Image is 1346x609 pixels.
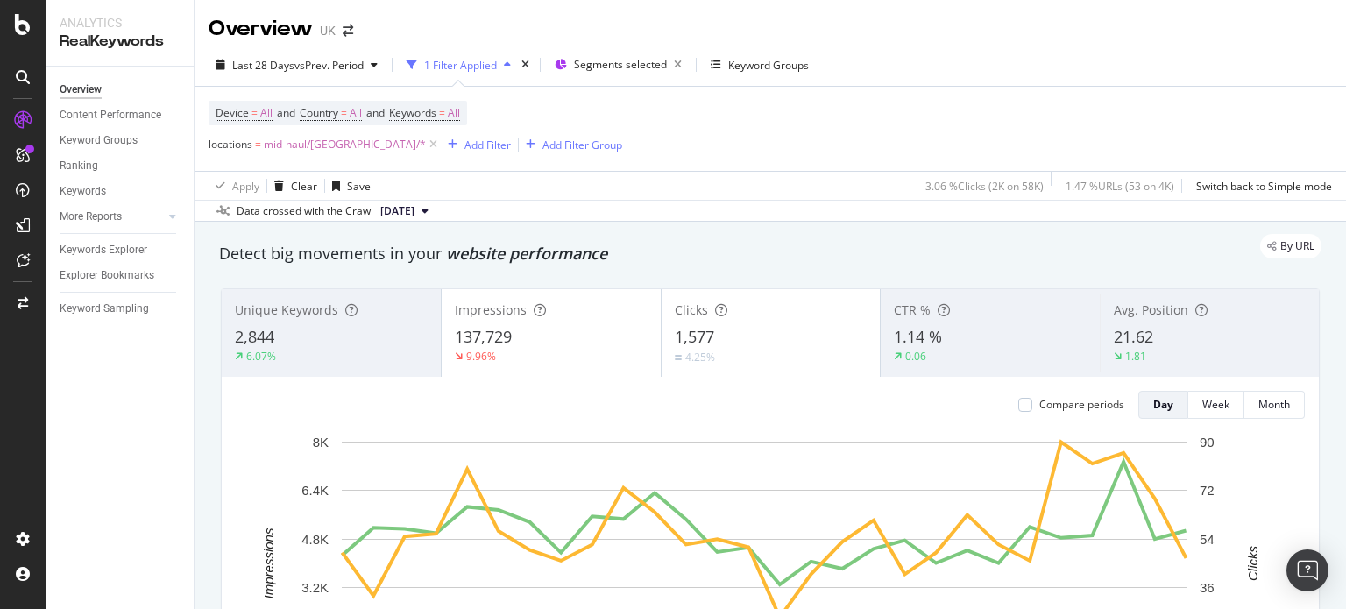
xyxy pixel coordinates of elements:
[60,81,181,99] a: Overview
[350,101,362,125] span: All
[300,105,338,120] span: Country
[60,300,181,318] a: Keyword Sampling
[728,58,809,73] div: Keyword Groups
[291,179,317,194] div: Clear
[235,326,274,347] span: 2,844
[320,22,336,39] div: UK
[267,172,317,200] button: Clear
[675,355,682,360] img: Equal
[455,326,512,347] span: 137,729
[1200,435,1215,450] text: 90
[232,58,294,73] span: Last 28 Days
[341,105,347,120] span: =
[1189,172,1332,200] button: Switch back to Simple mode
[448,101,460,125] span: All
[260,101,273,125] span: All
[60,300,149,318] div: Keyword Sampling
[246,349,276,364] div: 6.07%
[1200,483,1215,498] text: 72
[925,179,1044,194] div: 3.06 % Clicks ( 2K on 58K )
[1244,391,1305,419] button: Month
[216,105,249,120] span: Device
[366,105,385,120] span: and
[466,349,496,364] div: 9.96%
[400,51,518,79] button: 1 Filter Applied
[704,51,816,79] button: Keyword Groups
[60,266,154,285] div: Explorer Bookmarks
[294,58,364,73] span: vs Prev. Period
[1200,580,1215,595] text: 36
[675,326,714,347] span: 1,577
[60,266,181,285] a: Explorer Bookmarks
[60,106,181,124] a: Content Performance
[1286,549,1328,591] div: Open Intercom Messenger
[209,137,252,152] span: locations
[235,301,338,318] span: Unique Keywords
[232,179,259,194] div: Apply
[1138,391,1188,419] button: Day
[1066,179,1174,194] div: 1.47 % URLs ( 53 on 4K )
[60,208,164,226] a: More Reports
[894,326,942,347] span: 1.14 %
[301,483,329,498] text: 6.4K
[1202,397,1229,412] div: Week
[301,532,329,547] text: 4.8K
[209,51,385,79] button: Last 28 DaysvsPrev. Period
[251,105,258,120] span: =
[261,528,276,598] text: Impressions
[455,301,527,318] span: Impressions
[1114,326,1153,347] span: 21.62
[60,241,147,259] div: Keywords Explorer
[237,203,373,219] div: Data crossed with the Crawl
[1280,241,1314,251] span: By URL
[1188,391,1244,419] button: Week
[60,182,181,201] a: Keywords
[1196,179,1332,194] div: Switch back to Simple mode
[542,138,622,152] div: Add Filter Group
[1125,349,1146,364] div: 1.81
[209,14,313,44] div: Overview
[1039,397,1124,412] div: Compare periods
[60,81,102,99] div: Overview
[60,131,138,150] div: Keyword Groups
[548,51,689,79] button: Segments selected
[264,132,426,157] span: mid-haul/[GEOGRAPHIC_DATA]/*
[60,32,180,52] div: RealKeywords
[424,58,497,73] div: 1 Filter Applied
[60,157,98,175] div: Ranking
[380,203,414,219] span: 2025 Aug. 2nd
[60,131,181,150] a: Keyword Groups
[209,172,259,200] button: Apply
[347,179,371,194] div: Save
[1258,397,1290,412] div: Month
[60,241,181,259] a: Keywords Explorer
[518,56,533,74] div: times
[894,301,931,318] span: CTR %
[464,138,511,152] div: Add Filter
[373,201,436,222] button: [DATE]
[301,580,329,595] text: 3.2K
[60,14,180,32] div: Analytics
[439,105,445,120] span: =
[389,105,436,120] span: Keywords
[60,106,161,124] div: Content Performance
[675,301,708,318] span: Clicks
[325,172,371,200] button: Save
[343,25,353,37] div: arrow-right-arrow-left
[1260,234,1321,258] div: legacy label
[441,134,511,155] button: Add Filter
[277,105,295,120] span: and
[60,182,106,201] div: Keywords
[255,137,261,152] span: =
[685,350,715,365] div: 4.25%
[313,435,329,450] text: 8K
[1245,545,1260,580] text: Clicks
[1200,532,1215,547] text: 54
[1114,301,1188,318] span: Avg. Position
[1153,397,1173,412] div: Day
[905,349,926,364] div: 0.06
[60,208,122,226] div: More Reports
[60,157,181,175] a: Ranking
[574,57,667,72] span: Segments selected
[519,134,622,155] button: Add Filter Group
